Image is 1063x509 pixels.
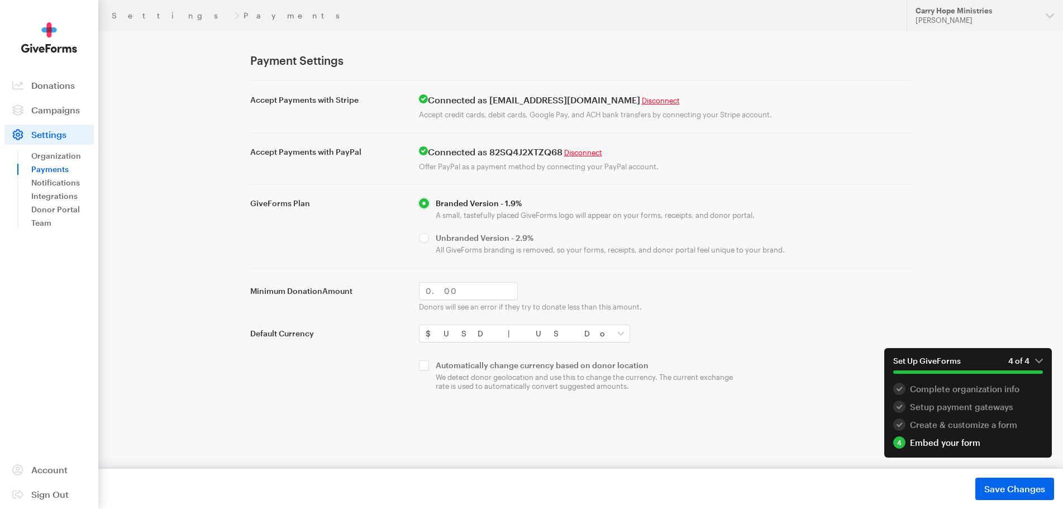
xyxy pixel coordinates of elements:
a: 1 Complete organization info [893,383,1043,395]
div: 1 [893,383,905,395]
a: Settings [4,125,94,145]
span: Save Changes [984,482,1045,496]
a: Settings [112,11,230,20]
a: Payments [31,163,94,176]
button: Set Up GiveForms4 of 4 [884,348,1052,383]
span: Sign Out [31,489,69,500]
label: Minimum Donation [250,286,406,296]
label: Accept Payments with Stripe [250,95,406,105]
a: 3 Create & customize a form [893,418,1043,431]
a: Team [31,216,94,230]
span: Settings [31,129,66,140]
a: Disconnect [564,148,602,157]
span: Donations [31,80,75,91]
a: Notifications [31,176,94,189]
em: 4 of 4 [1008,356,1043,366]
p: Donors will see an error if they try to donate less than this amount. [419,302,912,311]
a: Organization [31,149,94,163]
span: Campaigns [31,104,80,115]
label: Accept Payments with PayPal [250,147,406,157]
a: Disconnect [642,96,680,105]
input: 0.00 [419,282,518,300]
a: Donor Portal [31,203,94,216]
p: Offer PayPal as a payment method by connecting your PayPal account. [419,162,912,171]
a: Account [4,460,94,480]
a: Campaigns [4,100,94,120]
a: 2 Setup payment gateways [893,401,1043,413]
button: Save Changes [975,478,1054,500]
a: 4 Embed your form [893,436,1043,449]
label: GiveForms Plan [250,198,406,208]
div: Carry Hope Ministries [916,6,1037,16]
h4: Connected as [EMAIL_ADDRESS][DOMAIN_NAME] [419,94,912,106]
div: Complete organization info [893,383,1043,395]
div: 2 [893,401,905,413]
span: Amount [322,286,352,296]
p: Accept credit cards, debit cards, Google Pay, and ACH bank transfers by connecting your Stripe ac... [419,110,912,119]
h4: Connected as 82SQ4J2XTZQ68 [419,146,912,158]
span: Account [31,464,68,475]
label: Default Currency [250,329,406,339]
a: Sign Out [4,484,94,505]
div: Create & customize a form [893,418,1043,431]
a: Donations [4,75,94,96]
div: 3 [893,418,905,431]
h1: Payment Settings [250,54,912,67]
div: 4 [893,436,905,449]
img: GiveForms [21,22,77,53]
div: Setup payment gateways [893,401,1043,413]
a: Integrations [31,189,94,203]
div: Embed your form [893,436,1043,449]
div: [PERSON_NAME] [916,16,1037,25]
